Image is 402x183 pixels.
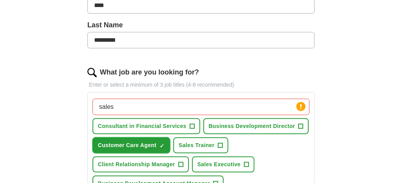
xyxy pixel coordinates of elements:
button: Sales Trainer [173,137,228,153]
span: ✓ [160,143,164,149]
button: Client Relationship Manager [92,156,189,172]
button: Business Development Director [203,118,309,134]
span: Consultant in Financial Services [98,122,187,130]
span: Customer Care Agent [98,141,157,149]
label: What job are you looking for? [100,67,199,78]
span: Sales Executive [197,160,241,169]
span: Business Development Director [209,122,295,130]
button: Consultant in Financial Services [92,118,200,134]
button: Sales Executive [192,156,254,172]
span: Client Relationship Manager [98,160,175,169]
span: Sales Trainer [179,141,215,149]
input: Type a job title and press enter [92,99,310,115]
label: Last Name [87,20,315,30]
img: search.png [87,68,97,77]
button: Customer Care Agent✓ [92,137,170,153]
p: Enter or select a minimum of 3 job titles (4-8 recommended) [87,81,315,89]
